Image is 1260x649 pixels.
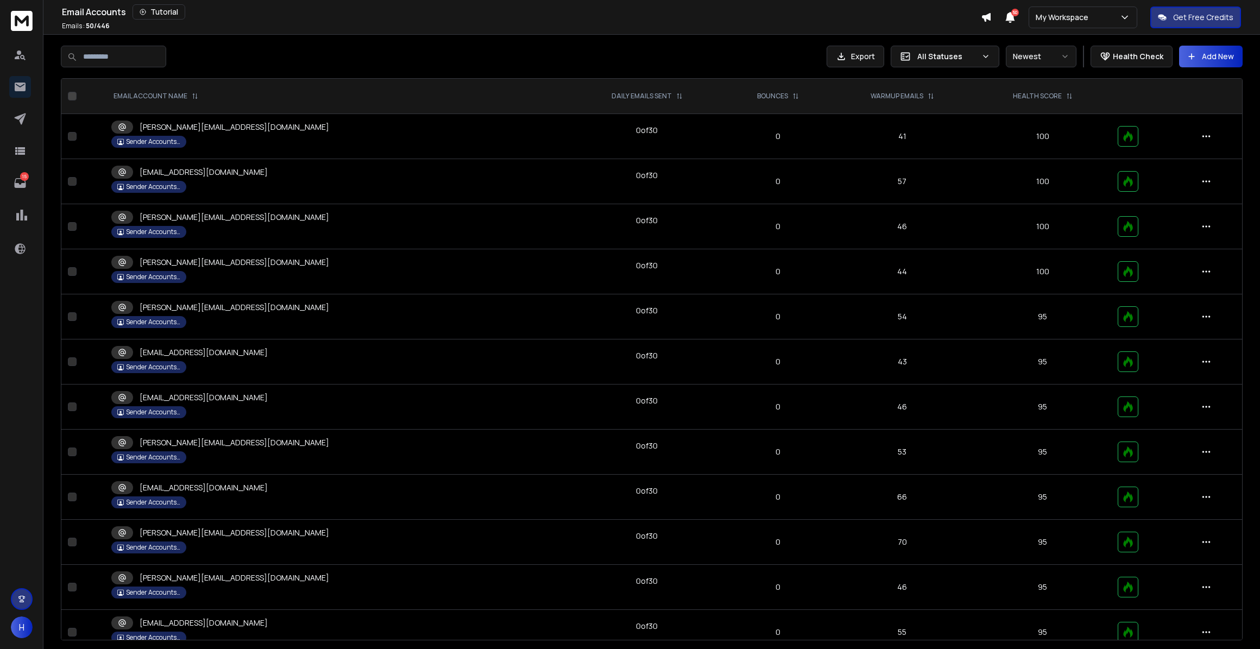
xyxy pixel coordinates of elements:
[636,621,658,632] div: 0 of 30
[974,520,1111,565] td: 95
[126,408,180,417] p: Sender Accounts Warmup
[636,125,658,136] div: 0 of 30
[974,565,1111,610] td: 95
[126,182,180,191] p: Sender Accounts Warmup
[732,311,824,322] p: 0
[830,339,974,385] td: 43
[636,576,658,587] div: 0 of 30
[636,395,658,406] div: 0 of 30
[732,131,824,142] p: 0
[140,122,329,133] p: [PERSON_NAME][EMAIL_ADDRESS][DOMAIN_NAME]
[1013,92,1062,100] p: HEALTH SCORE
[11,616,33,638] button: H
[126,588,180,597] p: Sender Accounts Warmup
[126,543,180,552] p: Sender Accounts Warmup
[126,318,180,326] p: Sender Accounts Warmup
[732,401,824,412] p: 0
[974,475,1111,520] td: 95
[612,92,672,100] p: DAILY EMAILS SENT
[1006,46,1076,67] button: Newest
[732,356,824,367] p: 0
[757,92,788,100] p: BOUNCES
[1173,12,1233,23] p: Get Free Credits
[974,159,1111,204] td: 100
[126,498,180,507] p: Sender Accounts Warmup
[830,159,974,204] td: 57
[140,482,268,493] p: [EMAIL_ADDRESS][DOMAIN_NAME]
[1091,46,1173,67] button: Health Check
[140,618,268,628] p: [EMAIL_ADDRESS][DOMAIN_NAME]
[974,249,1111,294] td: 100
[732,176,824,187] p: 0
[62,22,110,30] p: Emails :
[1150,7,1241,28] button: Get Free Credits
[732,627,824,638] p: 0
[140,392,268,403] p: [EMAIL_ADDRESS][DOMAIN_NAME]
[140,527,329,538] p: [PERSON_NAME][EMAIL_ADDRESS][DOMAIN_NAME]
[830,114,974,159] td: 41
[126,633,180,642] p: Sender Accounts Warmup
[830,204,974,249] td: 46
[732,537,824,547] p: 0
[140,212,329,223] p: [PERSON_NAME][EMAIL_ADDRESS][DOMAIN_NAME]
[830,475,974,520] td: 66
[974,204,1111,249] td: 100
[974,430,1111,475] td: 95
[126,453,180,462] p: Sender Accounts Warmup
[871,92,923,100] p: WARMUP EMAILS
[140,302,329,313] p: [PERSON_NAME][EMAIL_ADDRESS][DOMAIN_NAME]
[830,294,974,339] td: 54
[974,294,1111,339] td: 95
[830,565,974,610] td: 46
[636,350,658,361] div: 0 of 30
[1179,46,1243,67] button: Add New
[636,440,658,451] div: 0 of 30
[974,114,1111,159] td: 100
[974,385,1111,430] td: 95
[1113,51,1163,62] p: Health Check
[20,172,29,181] p: 15
[830,385,974,430] td: 46
[732,446,824,457] p: 0
[732,221,824,232] p: 0
[140,257,329,268] p: [PERSON_NAME][EMAIL_ADDRESS][DOMAIN_NAME]
[732,582,824,593] p: 0
[9,172,31,194] a: 15
[126,273,180,281] p: Sender Accounts Warmup
[636,170,658,181] div: 0 of 30
[830,520,974,565] td: 70
[140,347,268,358] p: [EMAIL_ADDRESS][DOMAIN_NAME]
[917,51,977,62] p: All Statuses
[827,46,884,67] button: Export
[62,4,981,20] div: Email Accounts
[140,572,329,583] p: [PERSON_NAME][EMAIL_ADDRESS][DOMAIN_NAME]
[636,260,658,271] div: 0 of 30
[974,339,1111,385] td: 95
[636,215,658,226] div: 0 of 30
[636,305,658,316] div: 0 of 30
[114,92,198,100] div: EMAIL ACCOUNT NAME
[86,21,110,30] span: 50 / 446
[126,137,180,146] p: Sender Accounts Warmup
[126,228,180,236] p: Sender Accounts Warmup
[140,437,329,448] p: [PERSON_NAME][EMAIL_ADDRESS][DOMAIN_NAME]
[1011,9,1019,16] span: 50
[126,363,180,371] p: Sender Accounts Warmup
[1036,12,1093,23] p: My Workspace
[133,4,185,20] button: Tutorial
[636,486,658,496] div: 0 of 30
[636,531,658,541] div: 0 of 30
[140,167,268,178] p: [EMAIL_ADDRESS][DOMAIN_NAME]
[732,266,824,277] p: 0
[732,492,824,502] p: 0
[830,430,974,475] td: 53
[830,249,974,294] td: 44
